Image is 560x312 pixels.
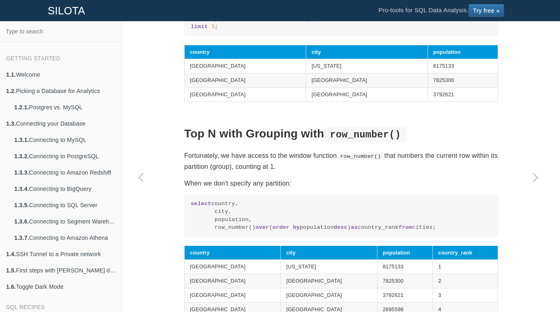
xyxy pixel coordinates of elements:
[6,120,16,127] b: 1.3.
[281,288,377,302] td: [GEOGRAPHIC_DATA]
[351,224,358,230] span: as
[185,274,281,288] td: [GEOGRAPHIC_DATA]
[8,132,122,148] a: 1.3.1.Connecting to MySQL
[344,16,357,22] span: desc
[256,224,269,230] span: over
[519,271,550,302] iframe: Drift Widget Chat Controller
[14,169,29,176] b: 1.3.3.
[185,87,306,102] td: [GEOGRAPHIC_DATA]
[249,16,262,22] span: from
[8,197,122,213] a: 1.3.5.Connecting to SQL Server
[185,59,306,73] td: [GEOGRAPHIC_DATA]
[184,150,498,172] p: Fortunately, we have access to the window function that numbers the current row within its partit...
[281,260,377,274] td: [US_STATE]
[273,224,290,230] span: order
[122,42,159,312] a: Previous page: Creating Pareto Charts to visualize the 80/20 principle
[14,202,29,208] b: 1.3.5.
[14,235,29,241] b: 1.3.7.
[191,201,211,207] span: select
[8,181,122,197] a: 1.3.4.Connecting to BigQuery
[185,45,306,59] th: country
[185,288,281,302] td: [GEOGRAPHIC_DATA]
[377,260,432,274] td: 8175133
[185,260,281,274] td: [GEOGRAPHIC_DATA]
[8,230,122,246] a: 1.3.7.Connecting to Amazon Athena
[370,0,512,21] li: Pro-tools for SQL Data Analysis.
[8,148,122,164] a: 1.3.2.Connecting to PostgreSQL
[14,186,29,192] b: 1.3.4.
[2,24,119,39] input: Type to search
[377,246,432,260] th: population
[303,16,310,22] span: by
[6,88,16,94] b: 1.2.
[14,137,29,143] b: 1.3.1.
[428,73,498,88] td: 7825300
[433,260,498,274] td: 1
[468,4,504,17] a: Try free »
[14,218,29,225] b: 1.3.6.
[306,59,428,73] td: [US_STATE]
[433,288,498,302] td: 3
[283,16,300,22] span: order
[337,152,384,160] code: row_number()
[8,213,122,230] a: 1.3.6.Connecting to Segment Warehouse
[428,59,498,73] td: 8175133
[185,73,306,88] td: [GEOGRAPHIC_DATA]
[8,99,122,115] a: 1.2.1.Postgres vs. MySQL
[42,0,91,21] a: SILOTA
[433,274,498,288] td: 2
[306,45,428,59] th: city
[184,178,498,189] p: When we don't specify any partition:
[399,224,412,230] span: from
[281,246,377,260] th: city
[293,224,300,230] span: by
[6,283,16,290] b: 1.6.
[306,87,428,102] td: [GEOGRAPHIC_DATA]
[281,274,377,288] td: [GEOGRAPHIC_DATA]
[185,246,281,260] th: country
[191,24,208,30] span: limit
[517,42,554,312] a: Next page: Calculating Percentage (%) of Total Sum
[334,224,347,230] span: desc
[184,128,498,140] h2: Top N with Grouping with
[6,267,16,274] b: 1.5.
[324,127,406,142] code: row_number()
[428,45,498,59] th: population
[433,246,498,260] th: country_rank
[14,104,29,111] b: 1.2.1.
[211,24,214,30] span: 3
[377,274,432,288] td: 7825300
[8,164,122,181] a: 1.3.3.Connecting to Amazon Redshift
[306,73,428,88] td: [GEOGRAPHIC_DATA]
[14,153,29,159] b: 1.3.2.
[428,87,498,102] td: 3792621
[377,288,432,302] td: 3792621
[6,251,16,257] b: 1.4.
[6,71,16,78] b: 1.1.
[191,200,492,232] code: country, city, population, row_number() ( population ) country_rank cities;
